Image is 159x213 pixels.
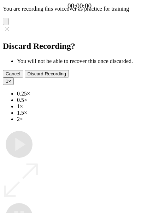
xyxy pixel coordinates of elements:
li: 1.5× [17,110,156,116]
button: Discard Recording [25,70,69,77]
p: You are recording this voiceover as practice for training [3,6,156,12]
a: 00:00:00 [67,2,92,10]
h2: Discard Recording? [3,41,156,51]
button: 1× [3,77,14,85]
li: 0.25× [17,91,156,97]
li: 0.5× [17,97,156,103]
li: 2× [17,116,156,122]
li: You will not be able to recover this once discarded. [17,58,156,64]
button: Cancel [3,70,23,77]
li: 1× [17,103,156,110]
span: 1 [6,79,8,84]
